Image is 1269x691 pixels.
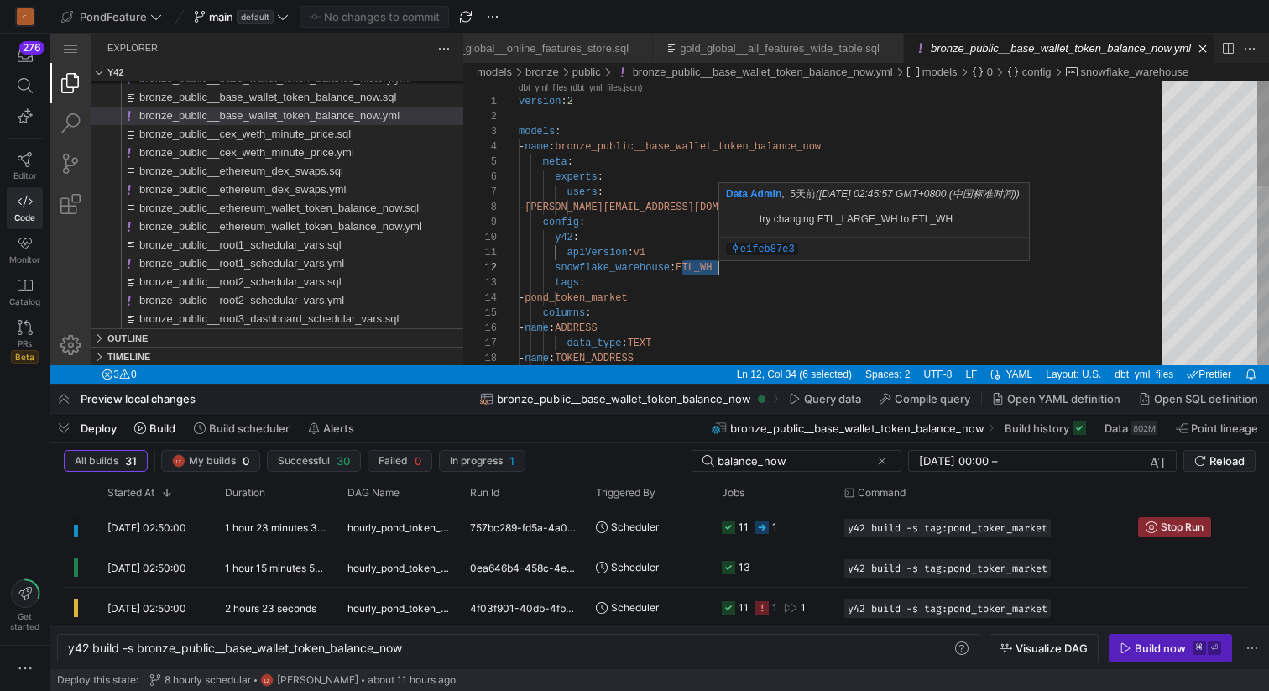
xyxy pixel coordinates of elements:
div: bronze_public__cex_weth_minute_price.yml [40,110,413,128]
div: bronze_public__cex_weth_minute_price.sql [40,92,413,110]
span: Deploy [81,421,117,435]
div: 3 [428,91,446,106]
span: main [209,10,233,24]
button: PondFeature [57,6,166,28]
span: [PERSON_NAME][EMAIL_ADDRESS][DOMAIN_NAME] [474,168,722,180]
div: bronze_public__base_wallet_token_balance_now.yml [40,73,413,92]
li: Close (⌘W) [833,7,849,24]
button: Point lineage [1168,414,1266,442]
a: Monitor [7,229,43,271]
span: Alerts [323,421,354,435]
span: bronze_public__cex_weth_minute_price.sql [89,94,300,107]
a: e1feb87e3 [676,209,748,221]
textarea: bronze_public__base_wallet_token_balance_now.yml, preview [668,227,669,242]
span: Beta [11,350,39,364]
a: models [426,32,462,44]
div: snowflake_warehouse (string) [1031,29,1139,48]
span: y42 build -s tag:pond_token_market [848,522,1047,534]
span: : [547,153,553,165]
span: - [468,107,474,119]
div: /models/bronze/public/bronze_public__base_wallet_token_balance_now.sql [70,55,413,73]
div: 4f03f901-40db-4fb1-811f-ba262d01484a [460,588,586,627]
a: Code [7,187,43,229]
div: Layout: U.S. [989,332,1057,350]
a: More Actions... [1190,6,1209,24]
span: config [972,32,1001,44]
h3: Explorer Section: y42 [57,29,74,48]
span: Open YAML definition [1007,392,1120,406]
div: 276 [19,41,44,55]
span: : [577,213,583,225]
div: /models/bronze/public/bronze_public__base_wallet_token_balance_now.yml [564,29,843,48]
span: Deploy this state: [57,674,138,686]
button: LZMy builds0 [161,450,260,472]
p: try changing ETL_LARGE_WH to ETL_WH [709,178,938,193]
span: 0 [243,454,249,468]
span: Point lineage [1191,421,1258,435]
div: Ln 12, Col 34 (6 selected) [680,332,808,350]
p: , 5天前 [676,153,972,168]
span: models [468,92,504,104]
span: Scheduler [611,547,659,587]
div: LZ [172,454,185,468]
kbd: ⌘ [1193,641,1206,655]
span: : [619,228,625,240]
span: : [571,304,577,316]
span: DAG Name [347,487,399,499]
div: bronze_public__ethereum_dex_swaps.yml [40,147,413,165]
a: UTF-8 [869,332,906,350]
ul: Tab actions [829,7,853,24]
div: bronze_public__root3_dashboard_schedular_vars.sql [40,276,413,295]
div: Press SPACE to select this row. [64,507,1251,547]
span: Run Id [470,487,499,499]
div: /models/bronze/public [522,29,551,48]
div: 12 [428,227,446,242]
a: Layout: U.S. [991,332,1055,350]
div: YAML [953,332,989,350]
a: Ln 12, Col 34 (6 selected) [682,332,806,350]
div: 13 [428,242,446,257]
span: 0 [415,454,421,468]
span: version [468,62,510,74]
span: 0 [937,32,943,44]
span: Query data [804,392,861,406]
div: config (module) [972,29,1001,48]
div: bronze_public__root2_schedular_vars.sql [40,239,413,258]
button: Reload [1183,450,1256,472]
span: : [499,107,504,119]
span: : [523,198,529,210]
span: Failed [379,455,408,467]
div: check-all Prettier [1130,332,1188,350]
a: PRsBeta [7,313,43,370]
span: - [468,168,474,180]
span: My builds [189,455,236,467]
span: - [468,289,474,301]
span: bronze_public__ethereum_dex_swaps.sql [89,131,293,144]
div: /models/bronze/public/bronze_public__ethereum_dex_swaps.yml [70,147,413,165]
kbd: ⏎ [1208,641,1221,655]
div: /models/bronze/public/bronze_public__root1_schedular_vars.sql [70,202,413,221]
span: bronze_public__root2_schedular_vars.sql [89,242,291,254]
span: [DATE] 02:50:00 [107,562,186,574]
span: - [468,259,474,270]
a: Split Editor Right (⌘\) [⌥] Split Editor Down [1168,6,1187,24]
span: hourly_pond_token_market [347,548,450,588]
span: bronze_public__root3_dashboard_schedular_vars.sql [89,279,348,291]
span: Scheduler [611,588,659,627]
a: Catalog [7,271,43,313]
div: 6 [428,136,446,151]
div: 11 [428,212,446,227]
div: 1 [801,588,806,627]
a: Spaces: 2 [811,332,864,350]
span: : [504,92,510,104]
div: bronze_public__base_wallet_token_balance_now.sql [40,55,413,73]
div: 13 [739,547,750,587]
span: : [510,62,516,74]
span: Code [14,212,35,222]
div: LF [908,332,933,350]
div: /models/bronze/public/bronze_public__cex_weth_minute_price.yml [70,110,413,128]
span: name [474,289,499,301]
span: snowflake_warehouse [1031,32,1139,44]
span: users [517,153,547,165]
div: Outline Section [40,295,413,313]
